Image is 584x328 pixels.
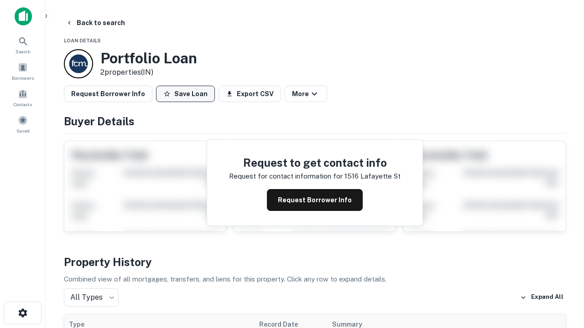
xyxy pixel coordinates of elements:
span: Search [16,48,31,55]
a: Contacts [3,85,43,110]
button: Back to search [62,15,129,31]
div: All Types [64,288,119,307]
a: Saved [3,112,43,136]
h4: Buyer Details [64,113,566,129]
span: Saved [16,127,30,134]
button: More [285,86,327,102]
h4: Property History [64,254,566,270]
span: Contacts [14,101,32,108]
button: Export CSV [219,86,281,102]
h3: Portfolio Loan [100,50,197,67]
iframe: Chat Widget [538,226,584,270]
a: Borrowers [3,59,43,83]
h4: Request to get contact info [229,154,401,171]
button: Expand All [518,291,566,304]
p: Request for contact information for [229,171,343,182]
img: capitalize-icon.png [15,7,32,26]
a: Search [3,32,43,57]
p: Combined view of all mortgages, transfers, and liens for this property. Click any row to expand d... [64,274,566,285]
p: 1516 lafayette st [344,171,401,182]
button: Save Loan [156,86,215,102]
button: Request Borrower Info [267,189,363,211]
button: Request Borrower Info [64,86,152,102]
span: Loan Details [64,38,101,43]
span: Borrowers [12,74,34,82]
p: 2 properties (IN) [100,67,197,78]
